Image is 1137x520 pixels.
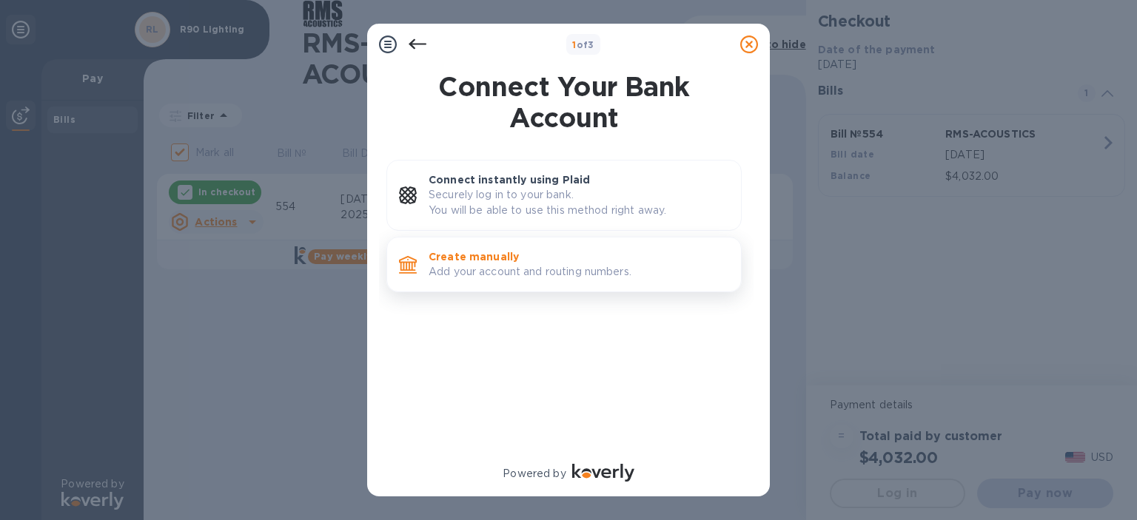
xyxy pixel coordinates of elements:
p: Connect instantly using Plaid [429,172,729,187]
p: Create manually [429,249,729,264]
p: Add your account and routing numbers. [429,264,729,280]
img: Logo [572,464,634,482]
p: Powered by [503,466,566,482]
h1: Connect Your Bank Account [380,71,748,133]
p: Securely log in to your bank. You will be able to use this method right away. [429,187,729,218]
b: of 3 [572,39,594,50]
span: 1 [572,39,576,50]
